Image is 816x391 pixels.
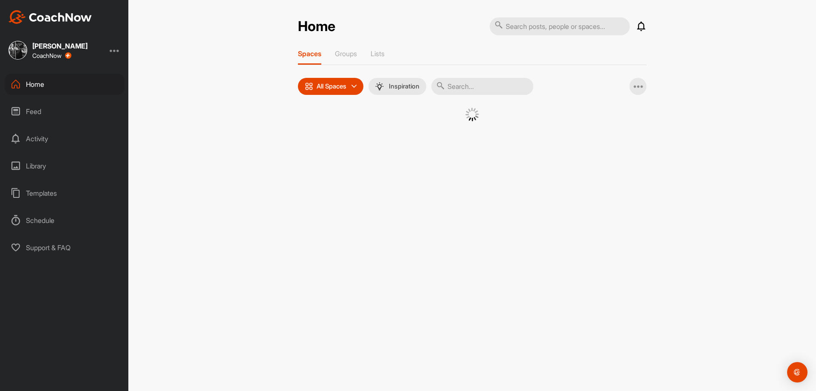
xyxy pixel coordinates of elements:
[5,101,125,122] div: Feed
[298,49,321,58] p: Spaces
[335,49,357,58] p: Groups
[32,52,71,59] div: CoachNow
[305,82,313,91] img: icon
[490,17,630,35] input: Search posts, people or spaces...
[787,362,807,382] div: Open Intercom Messenger
[8,10,92,24] img: CoachNow
[5,128,125,149] div: Activity
[8,41,27,60] img: square_42e96ec9f01bf000f007b233903b48d7.jpg
[317,83,346,90] p: All Spaces
[5,74,125,95] div: Home
[465,108,479,121] img: G6gVgL6ErOh57ABN0eRmCEwV0I4iEi4d8EwaPGI0tHgoAbU4EAHFLEQAh+QQFCgALACwIAA4AGAASAAAEbHDJSesaOCdk+8xg...
[5,155,125,177] div: Library
[431,78,533,95] input: Search...
[5,183,125,204] div: Templates
[5,210,125,231] div: Schedule
[298,18,335,35] h2: Home
[371,49,385,58] p: Lists
[389,83,419,90] p: Inspiration
[375,82,384,91] img: menuIcon
[5,237,125,258] div: Support & FAQ
[32,43,88,49] div: [PERSON_NAME]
